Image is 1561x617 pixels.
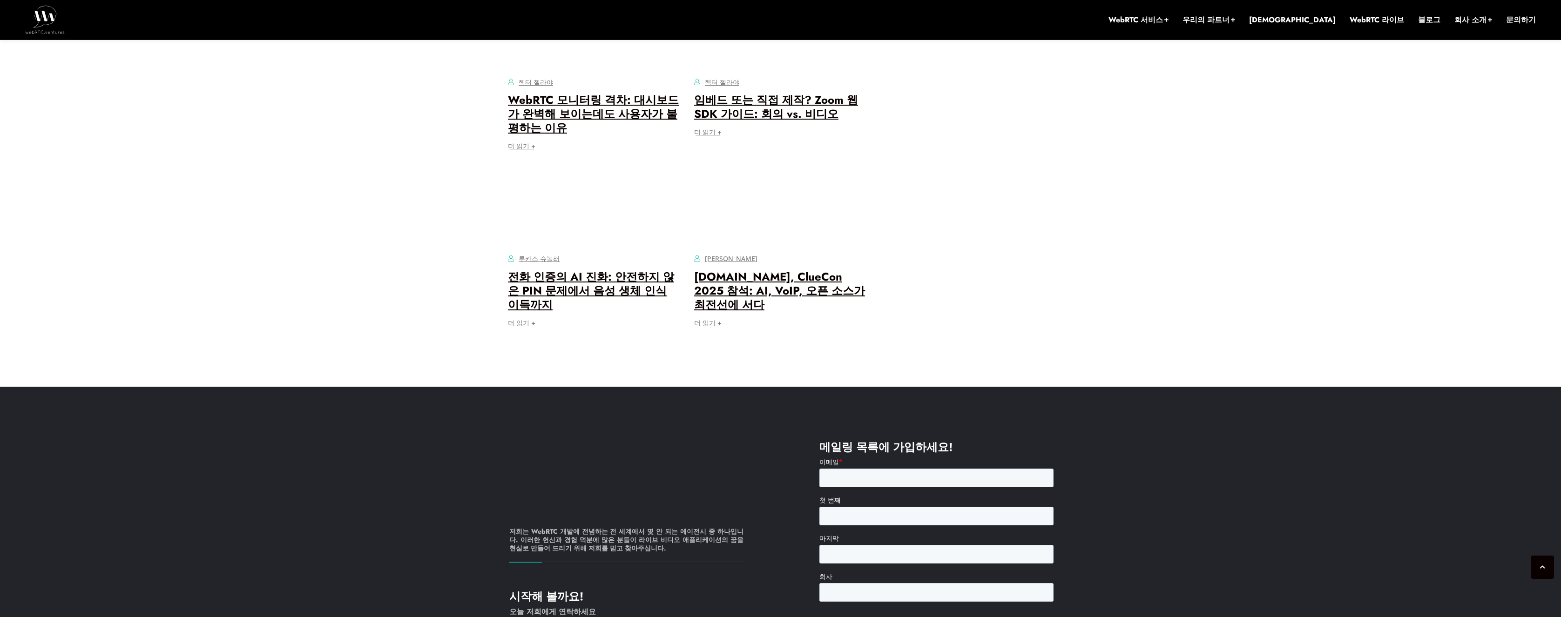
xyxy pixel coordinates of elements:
[509,527,743,553] font: 저희는 WebRTC 개발에 전념하는 전 세계에서 몇 안 되는 에이전시 중 하나입니다. 이러한 헌신과 경험 덕분에 많은 분들이 라이브 비디오 애플리케이션의 꿈을 현실로 만들어 ...
[694,320,722,326] a: 더 읽기 +
[508,320,535,326] a: 더 읽기 +
[509,588,583,604] font: 시작해 볼까요!
[508,141,535,151] font: 더 읽기 +
[1454,15,1492,25] a: 회사 소개
[508,92,679,136] a: WebRTC 모니터링 격차: 대시보드가 ​​완벽해 보이는데도 사용자가 불평하는 이유
[1506,14,1536,25] font: 문의하기
[1418,15,1440,25] a: 블로그
[519,254,560,263] a: 루카스 슈놀러
[694,318,722,328] font: 더 읽기 +
[1249,15,1336,25] a: [DEMOGRAPHIC_DATA]
[705,254,757,263] a: [PERSON_NAME]
[1249,14,1336,25] font: [DEMOGRAPHIC_DATA]
[705,78,739,87] a: 헥터 젤라야
[694,92,858,122] a: 임베드 또는 직접 제작? Zoom 웹 SDK 가이드: 회의 vs. 비디오
[1108,15,1169,25] a: WebRTC 서비스
[694,129,722,135] a: 더 읽기 +
[1418,14,1440,25] font: 블로그
[1506,15,1536,25] a: 문의하기
[508,143,535,149] a: 더 읽기 +
[1350,14,1404,25] font: WebRTC 라이브
[509,606,596,617] a: 오늘 저희에게 연락하세요
[694,127,722,137] font: 더 읽기 +
[1454,14,1487,25] font: 회사 소개
[1183,14,1230,25] font: 우리의 파트너
[508,268,674,313] a: 전화 인증의 AI 진화: 안전하지 않은 PIN 문제에서 음성 생체 인식 이득까지
[508,318,535,328] font: 더 읽기 +
[819,439,953,455] font: 메일링 목록에 가입하세요!
[694,268,865,313] a: [DOMAIN_NAME], ClueCon 2025 참석: AI, VoIP, 오픈 소스가 최전선에 서다
[519,78,553,87] a: 헥터 젤라야
[25,6,65,34] img: WebRTC.ventures
[1350,15,1404,25] a: WebRTC 라이브
[1108,14,1163,25] font: WebRTC 서비스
